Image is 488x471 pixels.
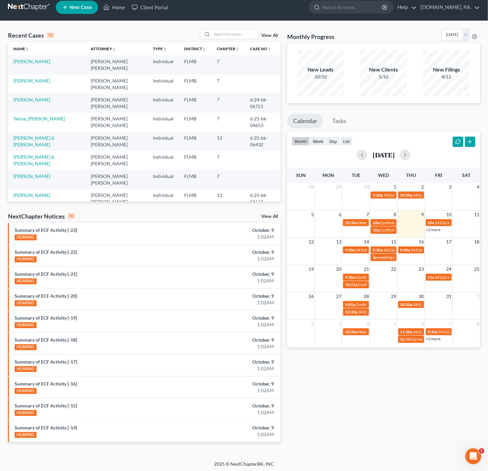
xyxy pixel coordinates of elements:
td: Individual [148,132,179,151]
span: 8 [393,211,397,219]
i: unfold_more [163,47,167,51]
a: Calendar [287,114,323,128]
div: October, 9 [192,227,274,234]
span: 22 [391,265,397,273]
h2: [DATE] [373,151,395,158]
a: Attorneyunfold_more [91,46,116,51]
span: 18 [473,238,480,246]
span: 9:30a [428,329,438,334]
span: 3p [373,255,377,260]
a: Summary of ECF Activity [-19] [15,315,77,321]
span: 26 [308,292,314,300]
span: 341(a) meeting [356,247,382,252]
a: Summary of ECF Activity [-17] [15,359,77,365]
div: HEARING [15,256,37,262]
a: [PERSON_NAME] [13,59,50,64]
span: 341(a) meeting [358,309,385,314]
span: Confirmation hearing [356,275,393,280]
span: 1 [393,183,397,191]
span: 6 [338,211,342,219]
div: New Filings [423,66,470,74]
span: Hearing [358,220,372,225]
span: Fri [435,172,442,178]
span: Confirmation Hearing [380,228,418,233]
div: October, 9 [192,337,274,343]
a: +2 more [426,227,441,232]
a: View All [261,33,278,38]
span: Confirmation Hearing [358,282,396,287]
a: Typeunfold_more [153,46,167,51]
div: October, 9 [192,359,274,365]
span: 20 [335,265,342,273]
a: Summary of ECF Activity [-23] [15,227,77,233]
td: [PERSON_NAME] [PERSON_NAME] [85,189,148,208]
span: 19 [308,265,314,273]
a: Help [394,1,417,13]
td: Individual [148,189,179,208]
span: 341(a) meeting [413,302,439,307]
td: FLMB [179,93,212,112]
td: Individual [148,113,179,132]
td: [PERSON_NAME] [PERSON_NAME] [85,170,148,189]
td: 7 [212,170,245,189]
span: 14 [363,238,370,246]
span: Sat [462,172,470,178]
span: 10:30a [345,220,357,225]
div: 1:02AM [192,321,274,328]
div: HEARING [15,322,37,328]
a: Client Portal [128,1,172,13]
span: 2 [310,320,314,328]
td: FLMB [179,189,212,208]
span: 9:30a [373,247,383,252]
span: 10:30a [345,329,357,334]
span: 10:30a [400,193,413,198]
span: 9:30a [345,275,355,280]
span: 4 [366,320,370,328]
span: 341(a) meeting [438,329,465,334]
span: meeting of creditors [378,255,413,260]
div: 1:02AM [192,409,274,416]
div: HEARING [15,300,37,306]
a: Summary of ECF Activity [-18] [15,337,77,343]
a: Nameunfold_more [13,46,29,51]
div: 1:02AM [192,387,274,394]
span: 341(a) meeting [383,247,410,252]
a: View All [261,214,278,219]
input: Search by name... [322,1,383,13]
span: 9 [421,211,425,219]
a: Summary of ECF Activity [-16] [15,381,77,387]
div: NextChapter Notices [8,212,75,220]
a: [PERSON_NAME] [13,97,50,102]
span: 5 [393,320,397,328]
a: Home [100,1,128,13]
div: 10 [67,213,75,219]
td: [PERSON_NAME] [PERSON_NAME] [85,113,148,132]
span: 1p [400,337,405,342]
a: [PERSON_NAME] [13,78,50,83]
div: HEARING [15,366,37,372]
div: October, 9 [192,293,274,299]
span: 5 [479,448,484,454]
button: day [326,137,340,146]
td: 6:25-bk-04653 [245,113,281,132]
a: [PERSON_NAME] & [PERSON_NAME] [13,154,55,166]
div: 1:02AM [192,234,274,240]
div: HEARING [15,410,37,416]
a: Summary of ECF Activity [-14] [15,425,77,430]
span: 1 [476,292,480,300]
span: 10 [446,211,452,219]
a: [PERSON_NAME] [13,192,50,198]
td: 7 [212,151,245,170]
td: 7 [212,93,245,112]
td: Individual [148,93,179,112]
a: Tasks [326,114,352,128]
span: 24 [446,265,452,273]
span: 31 [446,292,452,300]
span: 7 [448,320,452,328]
span: 29 [335,183,342,191]
span: 9:30a [400,247,410,252]
div: 1:02AM [192,343,274,350]
a: Chapterunfold_more [217,46,240,51]
div: HEARING [15,235,37,240]
a: +3 more [426,336,441,341]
